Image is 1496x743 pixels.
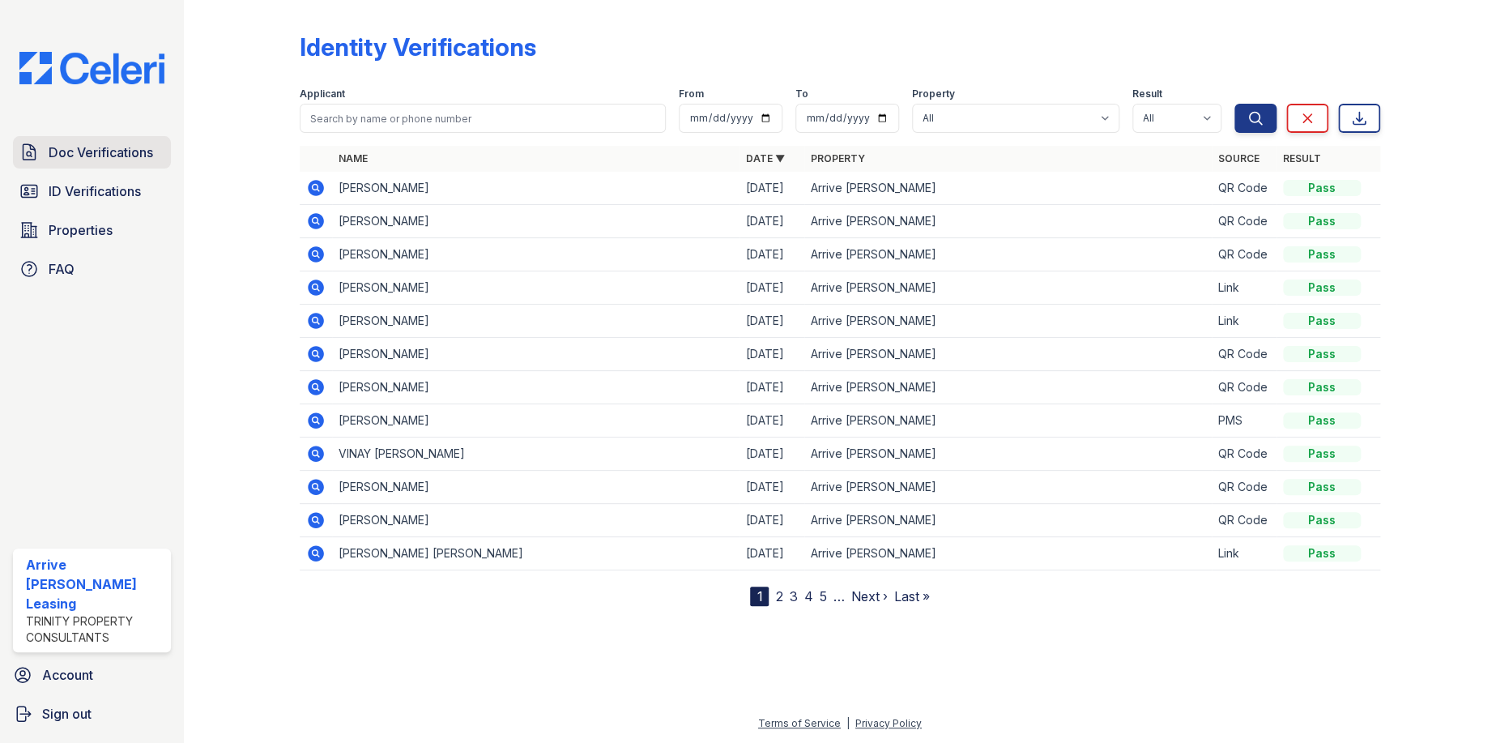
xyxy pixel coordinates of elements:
td: Link [1212,537,1277,570]
a: Last » [893,588,929,604]
td: Arrive [PERSON_NAME] [804,404,1212,438]
td: Arrive [PERSON_NAME] [804,205,1212,238]
td: QR Code [1212,205,1277,238]
td: [DATE] [739,438,804,471]
input: Search by name or phone number [300,104,666,133]
div: Pass [1283,180,1361,196]
td: [PERSON_NAME] [332,371,739,404]
td: Arrive [PERSON_NAME] [804,172,1212,205]
td: [PERSON_NAME] [332,338,739,371]
span: Properties [49,220,113,240]
td: [PERSON_NAME] [332,205,739,238]
div: Pass [1283,313,1361,329]
a: 4 [803,588,812,604]
td: [DATE] [739,471,804,504]
a: ID Verifications [13,175,171,207]
a: Date ▼ [746,152,785,164]
a: Privacy Policy [855,717,922,729]
span: Account [42,665,93,685]
td: QR Code [1212,172,1277,205]
a: Doc Verifications [13,136,171,169]
td: [DATE] [739,404,804,438]
div: Arrive [PERSON_NAME] Leasing [26,555,164,613]
div: Pass [1283,412,1361,429]
label: Property [912,88,955,100]
td: Arrive [PERSON_NAME] [804,371,1212,404]
td: Link [1212,305,1277,338]
a: Next › [850,588,887,604]
a: Result [1283,152,1321,164]
span: … [833,587,844,606]
div: Pass [1283,213,1361,229]
td: Link [1212,271,1277,305]
div: Pass [1283,346,1361,362]
td: [DATE] [739,305,804,338]
td: [DATE] [739,338,804,371]
td: QR Code [1212,471,1277,504]
div: Identity Verifications [300,32,536,62]
a: Property [811,152,865,164]
td: [PERSON_NAME] [332,504,739,537]
td: Arrive [PERSON_NAME] [804,238,1212,271]
div: Pass [1283,512,1361,528]
label: From [679,88,704,100]
div: Pass [1283,545,1361,562]
td: [DATE] [739,238,804,271]
div: Pass [1283,479,1361,495]
label: To [795,88,808,100]
img: CE_Logo_Blue-a8612792a0a2168367f1c8372b55b34899dd931a85d93a1a3d3e32e68fde9ad4.png [6,52,177,84]
a: 5 [819,588,826,604]
a: Properties [13,214,171,246]
td: [DATE] [739,205,804,238]
a: FAQ [13,253,171,285]
td: QR Code [1212,238,1277,271]
td: Arrive [PERSON_NAME] [804,305,1212,338]
td: Arrive [PERSON_NAME] [804,338,1212,371]
td: [PERSON_NAME] [PERSON_NAME] [332,537,739,570]
td: [PERSON_NAME] [332,404,739,438]
div: 1 [750,587,769,606]
div: | [846,717,850,729]
a: Account [6,659,177,691]
td: PMS [1212,404,1277,438]
td: QR Code [1212,371,1277,404]
td: Arrive [PERSON_NAME] [804,271,1212,305]
td: Arrive [PERSON_NAME] [804,537,1212,570]
td: QR Code [1212,338,1277,371]
td: [DATE] [739,537,804,570]
td: [PERSON_NAME] [332,238,739,271]
div: Pass [1283,446,1361,462]
span: Doc Verifications [49,143,153,162]
span: Sign out [42,704,92,724]
td: QR Code [1212,438,1277,471]
a: Sign out [6,698,177,730]
td: [DATE] [739,504,804,537]
a: Name [339,152,368,164]
td: VINAY [PERSON_NAME] [332,438,739,471]
span: ID Verifications [49,181,141,201]
a: 3 [789,588,797,604]
div: Trinity Property Consultants [26,613,164,646]
td: [DATE] [739,371,804,404]
td: [PERSON_NAME] [332,305,739,338]
label: Applicant [300,88,345,100]
div: Pass [1283,246,1361,263]
a: Terms of Service [758,717,841,729]
td: Arrive [PERSON_NAME] [804,504,1212,537]
span: FAQ [49,259,75,279]
label: Result [1132,88,1162,100]
a: Source [1218,152,1259,164]
td: [PERSON_NAME] [332,172,739,205]
td: QR Code [1212,504,1277,537]
a: 2 [775,588,782,604]
td: [PERSON_NAME] [332,471,739,504]
td: Arrive [PERSON_NAME] [804,471,1212,504]
td: [DATE] [739,172,804,205]
td: [DATE] [739,271,804,305]
td: [PERSON_NAME] [332,271,739,305]
td: Arrive [PERSON_NAME] [804,438,1212,471]
div: Pass [1283,280,1361,296]
div: Pass [1283,379,1361,395]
